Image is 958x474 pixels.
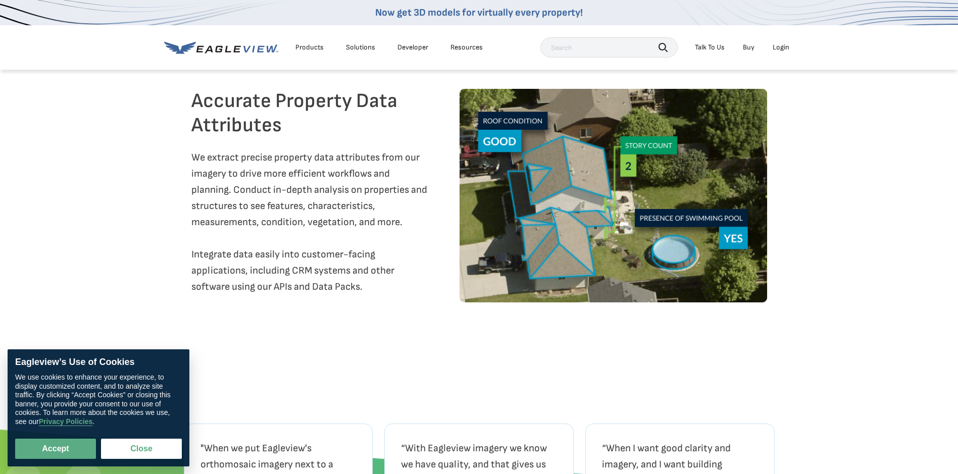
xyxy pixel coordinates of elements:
p: We extract precise property data attributes from our imagery to drive more efficient workflows an... [191,149,427,295]
input: Search [540,37,678,58]
div: Eagleview’s Use of Cookies [15,357,182,368]
h2: Accurate Property Data Attributes [191,89,427,137]
button: Accept [15,439,96,459]
a: Developer [397,43,428,52]
div: Products [295,43,324,52]
div: Resources [450,43,483,52]
a: Now get 3D models for virtually every property! [375,7,583,19]
div: Login [773,43,789,52]
div: We use cookies to enhance your experience, to display customized content, and to analyze site tra... [15,373,182,426]
div: Talk To Us [695,43,725,52]
button: Close [101,439,182,459]
a: Privacy Policies [39,417,93,426]
div: Solutions [346,43,375,52]
a: Buy [743,43,754,52]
